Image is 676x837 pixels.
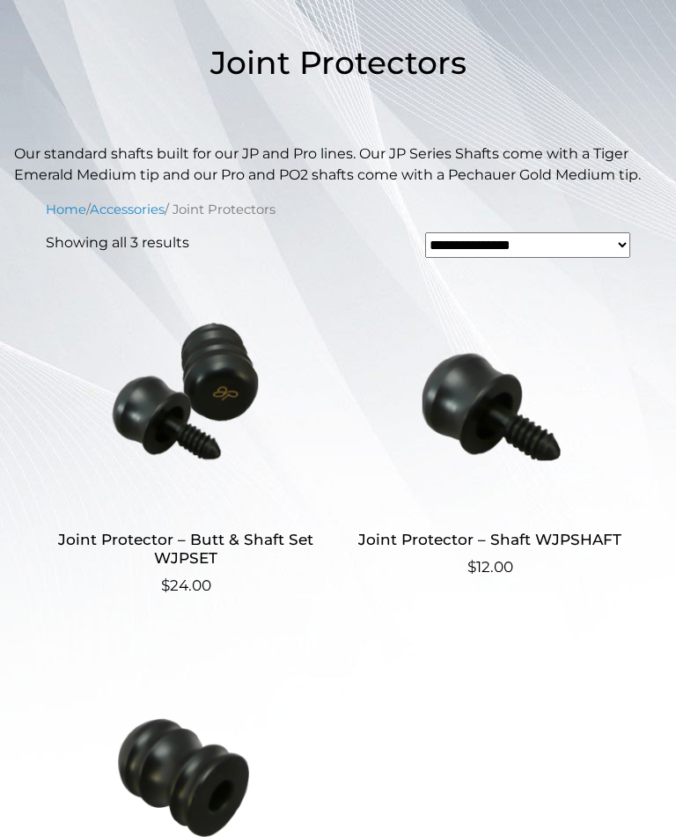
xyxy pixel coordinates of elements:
p: Showing all 3 results [46,232,189,253]
bdi: 24.00 [161,576,211,594]
span: $ [161,576,170,594]
nav: Breadcrumb [46,200,630,219]
img: Joint Protector - Shaft WJPSHAFT [349,272,630,510]
img: Joint Protector - Butt & Shaft Set WJPSET [46,272,327,510]
span: Joint Protectors [210,43,467,82]
a: Joint Protector – Butt & Shaft Set WJPSET $24.00 [46,272,327,597]
p: Our standard shafts built for our JP and Pro lines. Our JP Series Shafts come with a Tiger Emeral... [14,143,662,186]
h2: Joint Protector – Butt & Shaft Set WJPSET [46,524,327,575]
a: Joint Protector – Shaft WJPSHAFT $12.00 [349,272,630,579]
span: $ [467,558,476,576]
a: Accessories [90,202,165,217]
a: Home [46,202,86,217]
bdi: 12.00 [467,558,513,576]
select: Shop order [425,232,630,258]
h2: Joint Protector – Shaft WJPSHAFT [349,524,630,556]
